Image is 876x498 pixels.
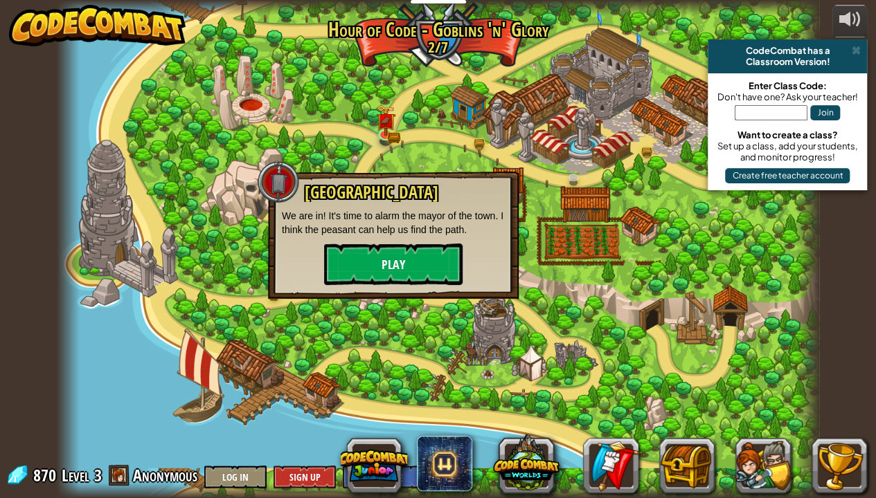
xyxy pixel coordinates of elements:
div: CodeCombat has a [713,45,861,56]
span: Anonymous [133,464,197,486]
button: Log In [204,465,267,488]
span: Level [62,464,89,487]
img: level-banner-unlock.png [376,105,395,136]
p: We are in! It's time to alarm the mayor of the town. I think the peasant can help us find the path. [282,209,505,237]
span: [GEOGRAPHIC_DATA] [305,181,438,204]
div: Set up a class, add your students, and monitor progress! [715,140,860,163]
img: CodeCombat - Learn how to code by playing a game [9,5,186,46]
div: Want to create a class? [715,129,860,140]
div: Classroom Version! [713,56,861,67]
button: Join [810,105,840,120]
div: Don't have one? Ask your teacher! [715,91,860,102]
div: Enter Class Code: [715,80,860,91]
button: Play [324,243,463,285]
span: 870 [33,464,60,486]
img: portrait.png [380,117,391,125]
span: 3 [94,464,102,486]
button: Adjust volume [832,5,867,37]
button: Create free teacher account [725,168,850,183]
button: Sign Up [274,465,336,488]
